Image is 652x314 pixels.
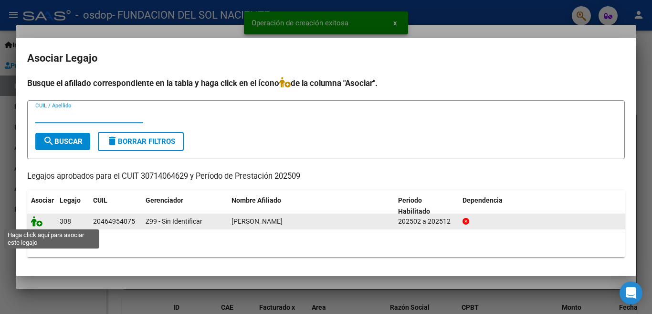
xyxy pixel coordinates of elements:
[35,133,90,150] button: Buscar
[142,190,228,222] datatable-header-cell: Gerenciador
[27,77,625,89] h4: Busque el afiliado correspondiente en la tabla y haga click en el ícono de la columna "Asociar".
[98,132,184,151] button: Borrar Filtros
[60,196,81,204] span: Legajo
[394,190,459,222] datatable-header-cell: Periodo Habilitado
[106,137,175,146] span: Borrar Filtros
[89,190,142,222] datatable-header-cell: CUIL
[398,216,455,227] div: 202502 a 202512
[231,217,283,225] span: NOTARANGELO MARCO OCTAVIO
[463,196,503,204] span: Dependencia
[146,196,183,204] span: Gerenciador
[231,196,281,204] span: Nombre Afiliado
[27,190,56,222] datatable-header-cell: Asociar
[106,135,118,147] mat-icon: delete
[398,196,430,215] span: Periodo Habilitado
[93,196,107,204] span: CUIL
[228,190,394,222] datatable-header-cell: Nombre Afiliado
[27,171,625,183] p: Legajos aprobados para el CUIT 30714064629 y Período de Prestación 202509
[27,233,625,257] div: 1 registros
[31,196,54,204] span: Asociar
[60,217,71,225] span: 308
[43,135,54,147] mat-icon: search
[43,137,83,146] span: Buscar
[27,49,625,67] h2: Asociar Legajo
[56,190,89,222] datatable-header-cell: Legajo
[146,217,202,225] span: Z99 - Sin Identificar
[620,282,642,304] div: Open Intercom Messenger
[93,216,135,227] div: 20464954075
[459,190,625,222] datatable-header-cell: Dependencia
